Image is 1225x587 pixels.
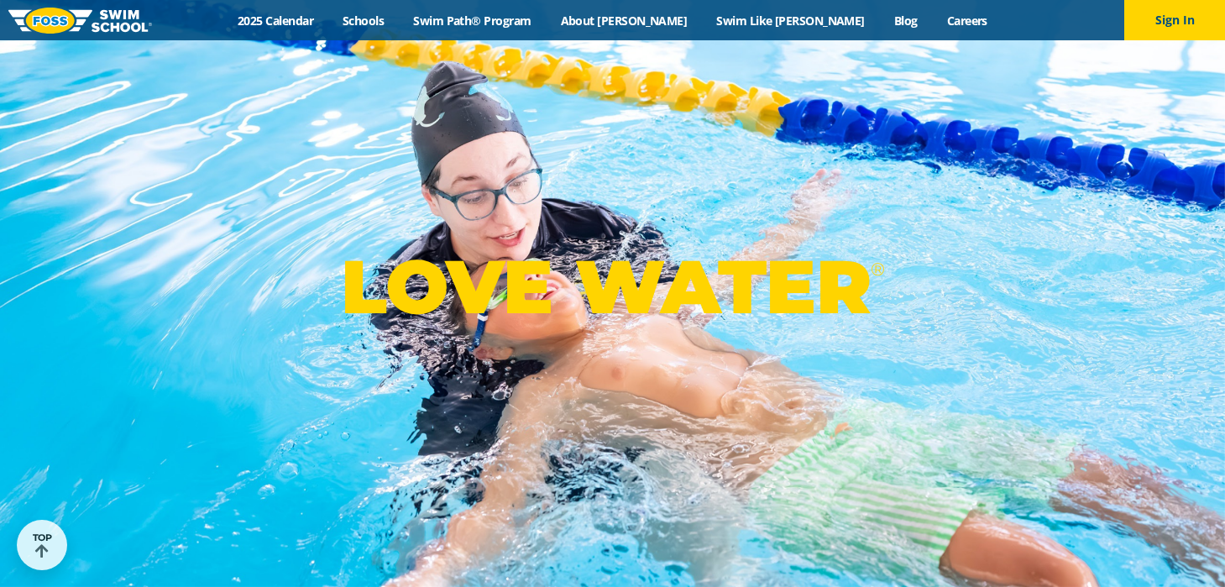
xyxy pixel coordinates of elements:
p: LOVE WATER [341,242,884,332]
a: About [PERSON_NAME] [546,13,702,29]
a: Blog [879,13,932,29]
img: FOSS Swim School Logo [8,8,152,34]
sup: ® [871,259,884,280]
a: Careers [932,13,1002,29]
a: 2025 Calendar [223,13,328,29]
a: Swim Like [PERSON_NAME] [702,13,880,29]
a: Schools [328,13,399,29]
div: TOP [33,532,52,558]
a: Swim Path® Program [399,13,546,29]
